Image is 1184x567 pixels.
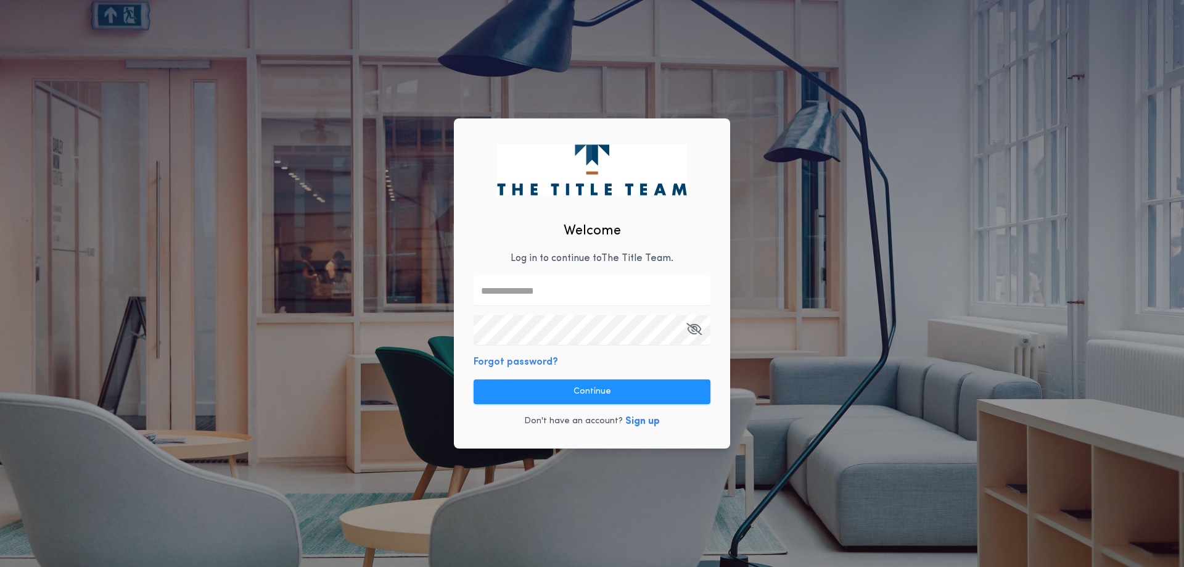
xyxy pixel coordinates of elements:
[564,221,621,241] h2: Welcome
[474,379,710,404] button: Continue
[524,415,623,428] p: Don't have an account?
[511,251,673,266] p: Log in to continue to The Title Team .
[625,414,660,429] button: Sign up
[474,355,558,370] button: Forgot password?
[497,144,686,195] img: logo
